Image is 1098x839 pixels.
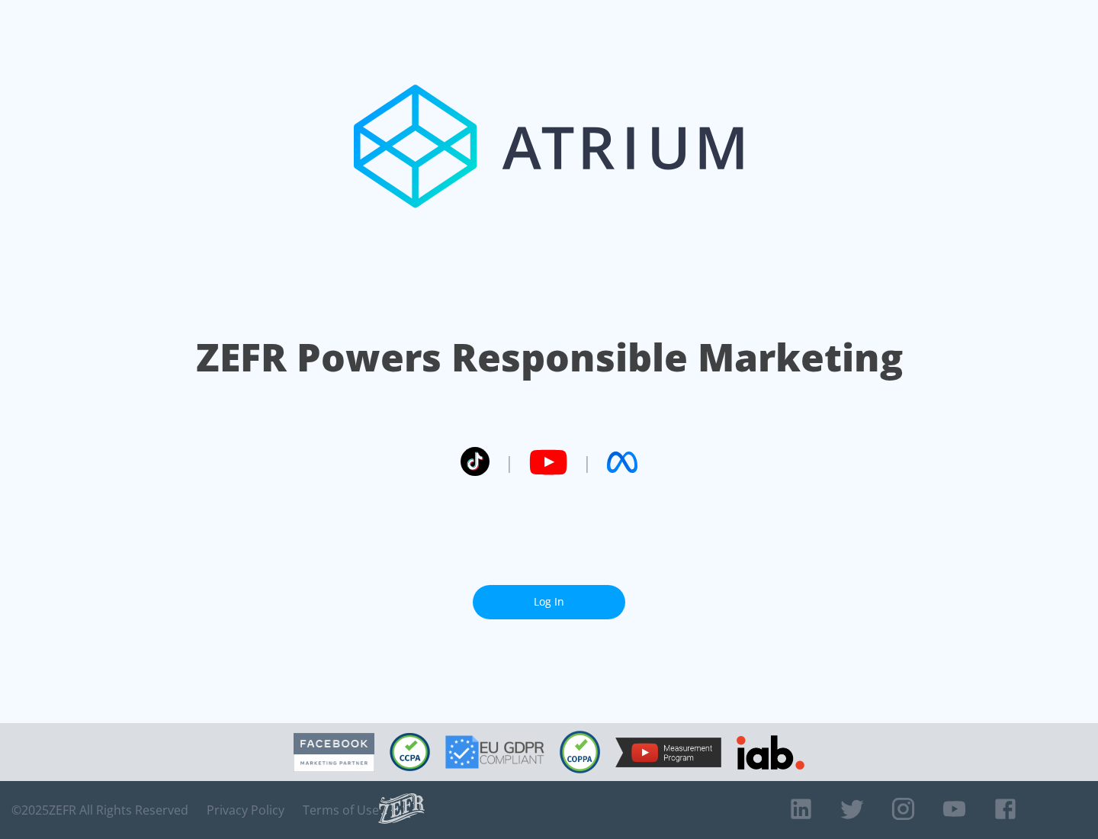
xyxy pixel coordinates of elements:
span: © 2025 ZEFR All Rights Reserved [11,802,188,818]
img: CCPA Compliant [390,733,430,771]
img: Facebook Marketing Partner [294,733,374,772]
h1: ZEFR Powers Responsible Marketing [196,331,903,384]
a: Log In [473,585,625,619]
a: Privacy Policy [207,802,284,818]
img: GDPR Compliant [445,735,544,769]
img: YouTube Measurement Program [615,738,721,767]
span: | [583,451,592,474]
span: | [505,451,514,474]
a: Terms of Use [303,802,379,818]
img: IAB [737,735,804,770]
img: COPPA Compliant [560,731,600,773]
